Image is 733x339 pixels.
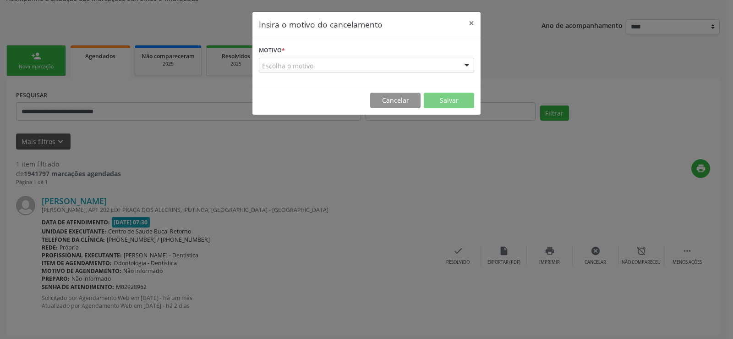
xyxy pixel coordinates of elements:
[370,93,421,108] button: Cancelar
[259,18,383,30] h5: Insira o motivo do cancelamento
[462,12,481,34] button: Close
[424,93,474,108] button: Salvar
[262,61,313,71] span: Escolha o motivo
[259,44,285,58] label: Motivo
